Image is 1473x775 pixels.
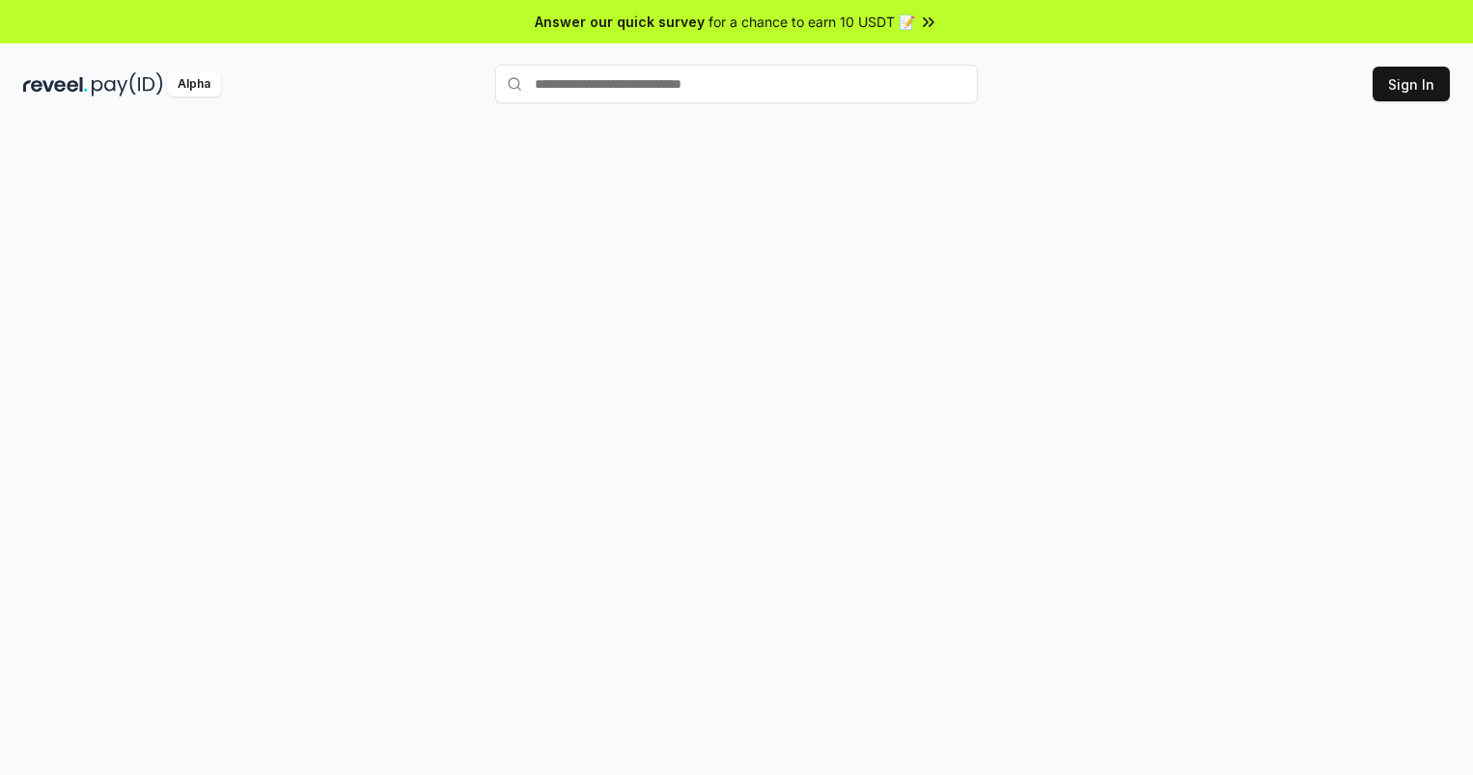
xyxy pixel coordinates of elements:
button: Sign In [1373,67,1450,101]
span: for a chance to earn 10 USDT 📝 [709,12,915,32]
img: pay_id [92,72,163,97]
div: Alpha [167,72,221,97]
img: reveel_dark [23,72,88,97]
span: Answer our quick survey [535,12,705,32]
